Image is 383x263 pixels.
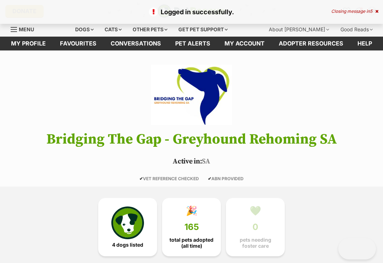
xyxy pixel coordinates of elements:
[111,206,144,239] img: petrescue-icon-eee76f85a60ef55c4a1927667547b313a7c0e82042636edf73dce9c88f694885.svg
[168,237,215,248] span: total pets adopted (all time)
[11,22,39,35] a: Menu
[139,176,199,181] span: VET REFERENCE CHECKED
[272,37,350,50] a: Adopter resources
[112,242,143,248] span: 4 dogs listed
[70,22,99,37] div: Dogs
[139,176,143,181] icon: ✔
[184,222,199,232] span: 165
[98,198,157,256] a: 4 dogs listed
[162,198,221,256] a: 🎉 165 total pets adopted (all time)
[168,37,217,50] a: Pet alerts
[53,37,104,50] a: Favourites
[19,26,34,32] span: Menu
[128,22,172,37] div: Other pets
[252,222,258,232] span: 0
[226,198,285,256] a: 💚 0 pets needing foster care
[232,237,279,248] span: pets needing foster care
[186,205,197,216] div: 🎉
[208,176,244,181] span: ABN PROVIDED
[217,37,272,50] a: My account
[338,238,376,259] iframe: Help Scout Beacon - Open
[264,22,334,37] div: About [PERSON_NAME]
[100,22,127,37] div: Cats
[208,176,211,181] icon: ✔
[151,65,232,125] img: Bridging The Gap - Greyhound Rehoming SA
[335,22,378,37] div: Good Reads
[104,37,168,50] a: conversations
[250,205,261,216] div: 💚
[350,37,379,50] a: Help
[173,157,202,166] span: Active in:
[173,22,233,37] div: Get pet support
[4,37,53,50] a: My profile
